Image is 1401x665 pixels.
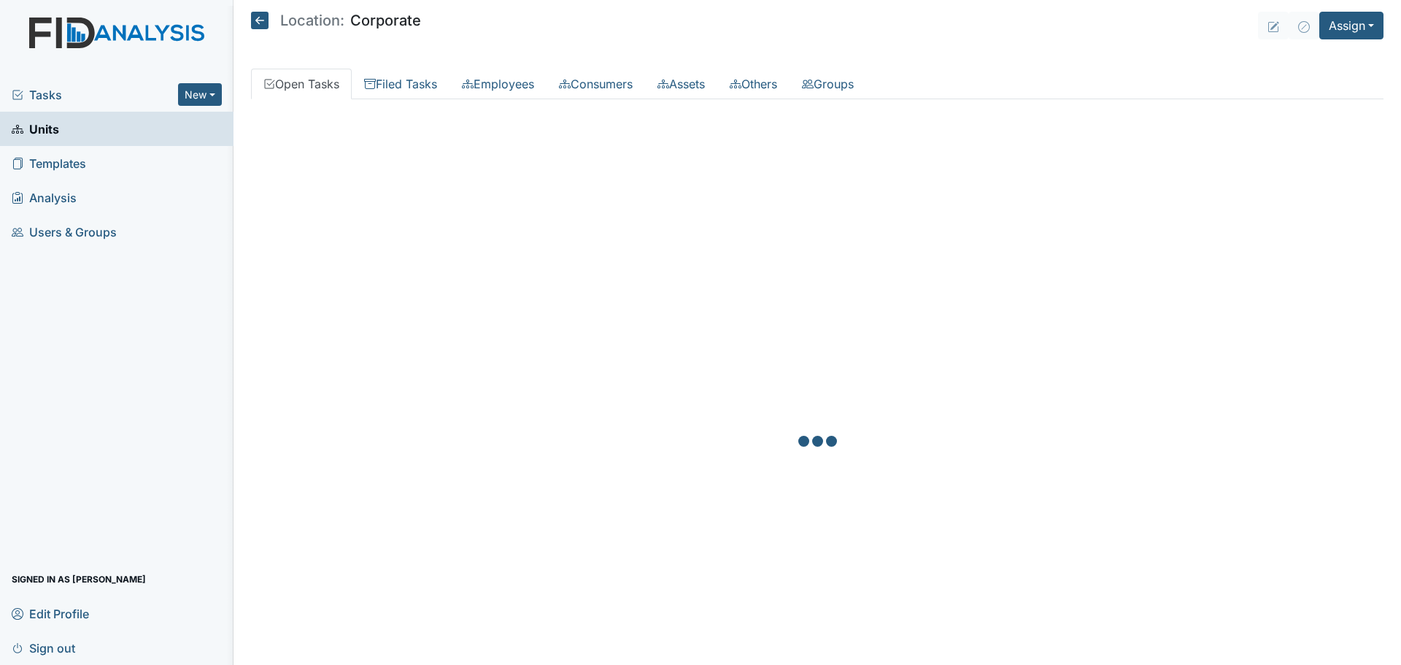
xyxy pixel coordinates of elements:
button: Assign [1319,12,1383,39]
h5: Corporate [251,12,421,29]
button: New [178,83,222,106]
span: Users & Groups [12,220,117,243]
a: Assets [645,69,717,99]
a: Filed Tasks [352,69,449,99]
span: Sign out [12,637,75,659]
span: Templates [12,152,86,174]
span: Analysis [12,186,77,209]
a: Groups [790,69,866,99]
a: Others [717,69,790,99]
a: Employees [449,69,547,99]
a: Tasks [12,86,178,104]
span: Signed in as [PERSON_NAME] [12,568,146,591]
span: Units [12,118,59,140]
span: Location: [280,13,344,28]
a: Consumers [547,69,645,99]
a: Open Tasks [251,69,352,99]
span: Edit Profile [12,602,89,625]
